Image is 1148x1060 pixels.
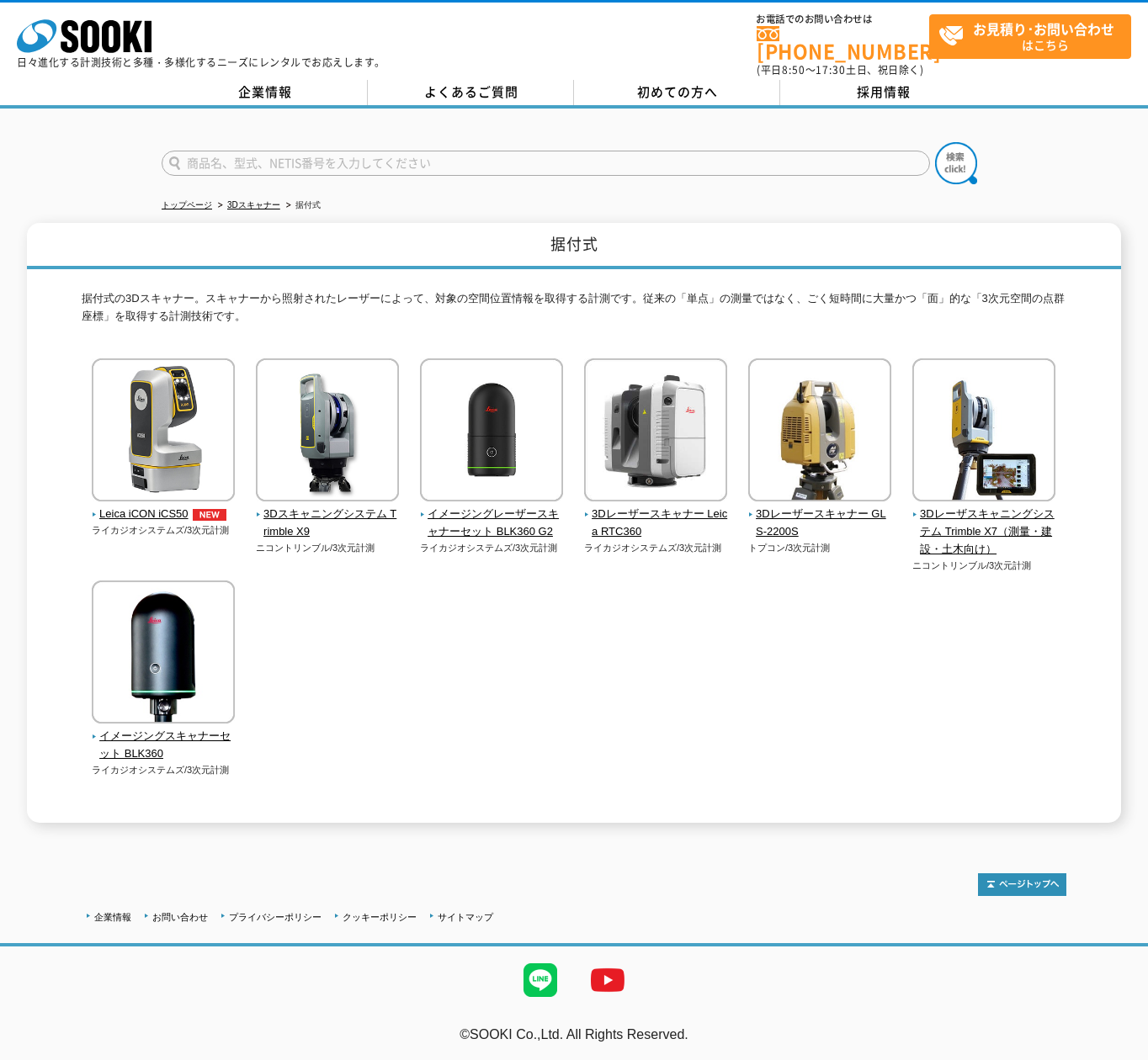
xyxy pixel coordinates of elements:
strong: お見積り･お問い合わせ [973,19,1114,39]
p: 据付式の3Dスキャナー。スキャナーから照射されたレーザーによって、対象の空間位置情報を取得する計測です。従来の「単点」の測量ではなく、ごく短時間に大量かつ「面」的な「3次元空間の点群座標」を取得... [82,290,1066,334]
img: LINE [507,946,574,1014]
span: 初めての方へ [637,82,718,101]
a: 初めての方へ [574,80,780,105]
a: Leica iCON iCS50NEW [92,490,236,524]
img: トップページへ [978,873,1066,896]
a: サイトマップ [438,912,493,922]
li: 据付式 [283,197,321,215]
img: 3Dレーザスキャニングシステム Trimble X7（測量・建設・土木向け） [912,358,1055,506]
a: 3Dレーザースキャナー GLS-2200S [748,490,892,541]
p: 日々進化する計測技術と多種・多様化するニーズにレンタルでお応えします。 [17,57,385,67]
img: 3Dスキャニングシステム Trimble X9 [256,358,399,506]
p: ニコントリンブル/3次元計測 [912,559,1056,573]
a: お問い合わせ [152,912,208,922]
span: お電話でのお問い合わせは [757,14,929,24]
a: トップページ [162,200,212,209]
h1: 据付式 [27,223,1121,269]
a: 企業情報 [162,80,368,105]
a: テストMail [1083,1045,1148,1059]
a: 3Dスキャナー [227,200,280,209]
span: 3Dスキャニングシステム Trimble X9 [256,506,400,541]
p: ニコントリンブル/3次元計測 [256,541,400,555]
span: Leica iCON iCS50 [92,506,236,523]
span: 3Dレーザースキャナー Leica RTC360 [584,506,728,541]
a: 採用情報 [780,80,986,105]
span: 8:50 [782,62,805,77]
span: 17:30 [816,62,846,77]
span: 3Dレーザスキャニングシステム Trimble X7（測量・建設・土木向け） [912,506,1056,558]
a: イメージングレーザースキャナーセット BLK360 G2 [420,490,564,541]
img: イメージングレーザースキャナーセット BLK360 G2 [420,358,563,506]
img: btn_search.png [935,142,977,184]
a: クッキーポリシー [343,912,417,922]
a: 企業情報 [94,912,131,922]
span: 3Dレーザースキャナー GLS-2200S [748,506,892,541]
a: 3Dレーザスキャニングシステム Trimble X7（測量・建設・土木向け） [912,490,1056,559]
a: 3Dレーザースキャナー Leica RTC360 [584,490,728,541]
p: トプコン/3次元計測 [748,541,892,555]
img: YouTube [574,946,641,1014]
img: NEW [189,509,231,521]
img: 3Dレーザースキャナー Leica RTC360 [584,358,727,506]
span: イメージングレーザースキャナーセット BLK360 G2 [420,506,564,541]
span: イメージングスキャナーセット BLK360 [92,728,236,763]
p: ライカジオシステムズ/3次元計測 [584,541,728,555]
a: [PHONE_NUMBER] [757,26,929,61]
input: 商品名、型式、NETIS番号を入力してください [162,151,930,176]
img: イメージングスキャナーセット BLK360 [92,580,235,728]
a: イメージングスキャナーセット BLK360 [92,713,236,763]
span: (平日 ～ 土日、祝日除く) [757,62,923,77]
a: 3Dスキャニングシステム Trimble X9 [256,490,400,541]
a: お見積り･お問い合わせはこちら [929,14,1131,59]
span: はこちら [938,15,1130,57]
p: ライカジオシステムズ/3次元計測 [420,541,564,555]
img: Leica iCON iCS50 [92,358,235,506]
p: ライカジオシステムズ/3次元計測 [92,763,236,777]
p: ライカジオシステムズ/3次元計測 [92,523,236,538]
a: よくあるご質問 [368,80,574,105]
a: プライバシーポリシー [229,912,322,922]
img: 3Dレーザースキャナー GLS-2200S [748,358,891,506]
